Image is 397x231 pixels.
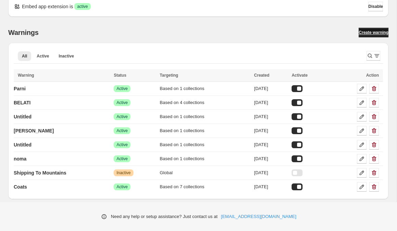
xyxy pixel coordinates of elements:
[160,155,250,162] div: Based on 1 collections
[160,73,178,78] span: Targeting
[254,85,287,92] div: [DATE]
[368,4,383,9] span: Disable
[14,125,54,136] a: [PERSON_NAME]
[116,184,128,190] span: Active
[160,113,250,120] div: Based on 1 collections
[37,53,49,59] span: Active
[116,86,128,91] span: Active
[116,156,128,162] span: Active
[160,127,250,134] div: Based on 1 collections
[14,169,66,176] p: Shipping To Mountains
[8,28,39,37] h2: Warnings
[14,155,26,162] p: noma
[14,167,66,178] a: Shipping To Mountains
[160,99,250,106] div: Based on 4 collections
[116,100,128,105] span: Active
[254,99,287,106] div: [DATE]
[254,113,287,120] div: [DATE]
[359,30,388,35] span: Create warning
[160,169,250,176] div: Global
[14,127,54,134] p: [PERSON_NAME]
[14,85,26,92] p: Parni
[254,73,269,78] span: Created
[116,114,128,119] span: Active
[14,139,31,150] a: Untitled
[18,73,34,78] span: Warning
[254,127,287,134] div: [DATE]
[14,183,27,190] p: Coats
[14,111,31,122] a: Untitled
[59,53,74,59] span: Inactive
[359,28,388,37] a: Create warning
[367,51,380,61] button: Search and filter results
[221,213,296,220] a: [EMAIL_ADDRESS][DOMAIN_NAME]
[114,73,126,78] span: Status
[14,97,31,108] a: BELATI
[14,83,26,94] a: Parni
[292,73,308,78] span: Activate
[254,155,287,162] div: [DATE]
[14,153,26,164] a: noma
[14,181,27,192] a: Coats
[116,142,128,147] span: Active
[160,183,250,190] div: Based on 7 collections
[368,2,383,11] button: Disable
[254,183,287,190] div: [DATE]
[160,85,250,92] div: Based on 1 collections
[14,141,31,148] p: Untitled
[254,169,287,176] div: [DATE]
[366,73,379,78] span: Action
[77,4,88,9] span: active
[116,170,130,176] span: Inactive
[254,141,287,148] div: [DATE]
[22,3,73,10] p: Embed app extension is
[116,128,128,133] span: Active
[22,53,27,59] span: All
[14,99,31,106] p: BELATI
[14,113,31,120] p: Untitled
[160,141,250,148] div: Based on 1 collections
